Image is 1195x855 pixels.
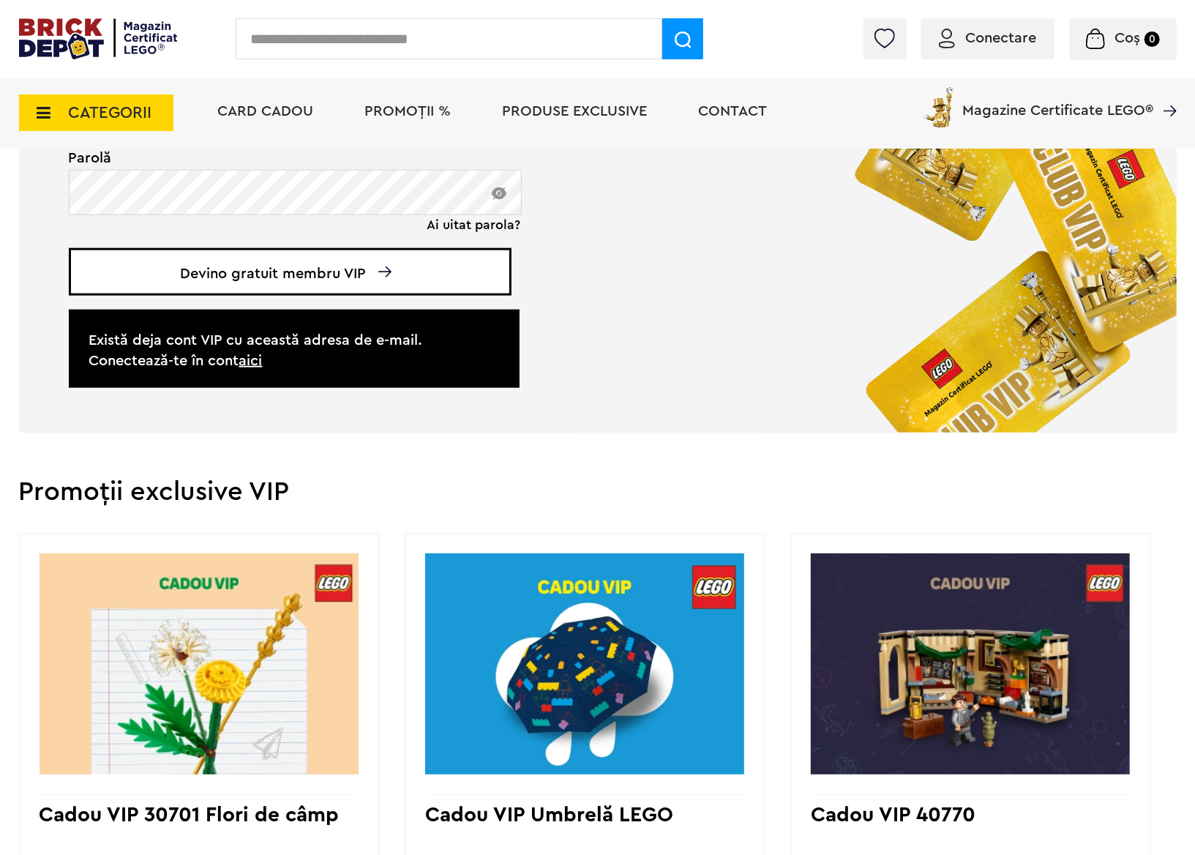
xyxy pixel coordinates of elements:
[69,248,512,296] span: Devino gratuit membru VIP
[699,104,768,119] a: Contact
[218,104,314,119] a: Card Cadou
[963,84,1154,118] span: Magazine Certificate LEGO®
[69,310,520,388] span: Există deja cont VIP cu această adresa de e-mail. Conectează-te în cont
[1154,84,1177,99] a: Magazine Certificate LEGO®
[939,31,1037,45] a: Conectare
[365,104,452,119] a: PROMOȚII %
[966,31,1037,45] span: Conectare
[378,266,392,277] img: Arrow%20-%20Down.svg
[427,217,521,232] a: Ai uitat parola?
[1145,31,1160,47] small: 0
[19,479,1177,505] h2: Promoții exclusive VIP
[425,802,744,852] h3: Cadou VIP Umbrelă LEGO
[40,802,359,852] h3: Cadou VIP 30701 Flori de câmp
[69,105,152,121] span: CATEGORII
[1115,31,1140,45] span: Coș
[239,354,263,368] a: aici
[69,151,495,165] span: Parolă
[503,104,648,119] a: Produse exclusive
[811,802,1130,852] h3: Cadou VIP 40770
